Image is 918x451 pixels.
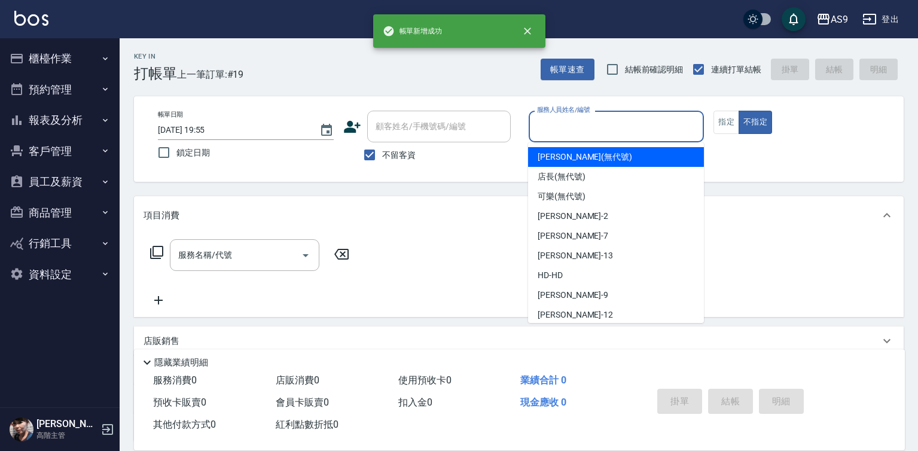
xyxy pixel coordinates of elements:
span: 帳單新增成功 [383,25,443,37]
button: save [782,7,806,31]
button: 帳單速查 [541,59,594,81]
span: 不留客資 [382,149,416,161]
h5: [PERSON_NAME] [36,418,97,430]
span: 使用預收卡 0 [398,374,452,386]
button: close [514,18,541,44]
span: 結帳前確認明細 [625,63,684,76]
span: 可樂 (無代號) [538,190,585,203]
span: 紅利點數折抵 0 [276,419,338,430]
label: 帳單日期 [158,110,183,119]
span: 業績合計 0 [520,374,566,386]
span: 上一筆訂單:#19 [177,67,244,82]
span: [PERSON_NAME] (無代號) [538,151,632,163]
div: 店販銷售 [134,327,904,355]
span: 預收卡販賣 0 [153,397,206,408]
span: 鎖定日期 [176,147,210,159]
p: 店販銷售 [144,335,179,348]
span: HD -HD [538,269,563,282]
button: 預約管理 [5,74,115,105]
span: 現金應收 0 [520,397,566,408]
label: 服務人員姓名/編號 [537,105,590,114]
button: Open [296,246,315,265]
span: 會員卡販賣 0 [276,397,329,408]
span: 連續打單結帳 [711,63,761,76]
input: YYYY/MM/DD hh:mm [158,120,307,140]
h3: 打帳單 [134,65,177,82]
span: 服務消費 0 [153,374,197,386]
button: 資料設定 [5,259,115,290]
span: [PERSON_NAME] -13 [538,249,613,262]
button: AS9 [812,7,853,32]
div: AS9 [831,12,848,27]
button: 不指定 [739,111,772,134]
span: [PERSON_NAME] -2 [538,210,608,223]
span: [PERSON_NAME] -7 [538,230,608,242]
div: 項目消費 [134,196,904,234]
span: 店長 (無代號) [538,170,585,183]
span: [PERSON_NAME] -9 [538,289,608,301]
button: 商品管理 [5,197,115,228]
h2: Key In [134,53,177,60]
span: 其他付款方式 0 [153,419,216,430]
button: 行銷工具 [5,228,115,259]
p: 隱藏業績明細 [154,356,208,369]
button: Choose date, selected date is 2025-10-10 [312,116,341,145]
button: 櫃檯作業 [5,43,115,74]
p: 項目消費 [144,209,179,222]
span: 扣入金 0 [398,397,432,408]
button: 登出 [858,8,904,31]
span: [PERSON_NAME] -12 [538,309,613,321]
img: Person [10,418,33,441]
span: 店販消費 0 [276,374,319,386]
p: 高階主管 [36,430,97,441]
button: 指定 [713,111,739,134]
img: Logo [14,11,48,26]
button: 報表及分析 [5,105,115,136]
button: 客戶管理 [5,136,115,167]
button: 員工及薪資 [5,166,115,197]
